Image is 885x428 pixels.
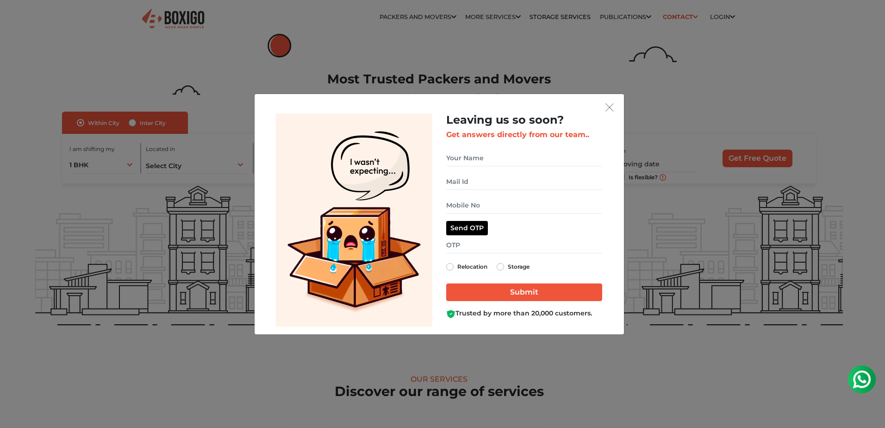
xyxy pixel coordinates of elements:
[446,130,602,139] h3: Get answers directly from our team..
[446,283,602,301] input: Submit
[9,9,28,28] img: whatsapp-icon.svg
[446,309,455,319] img: Boxigo Customer Shield
[446,237,602,253] input: OTP
[508,261,530,272] label: Storage
[276,113,432,327] img: Lead Welcome Image
[446,197,602,214] input: Mobile No
[446,221,488,235] button: Send OTP
[446,308,602,318] div: Trusted by more than 20,000 customers.
[446,174,602,190] input: Mail Id
[446,113,602,127] h2: Leaving us so soon?
[457,261,487,272] label: Relocation
[446,150,602,166] input: Your Name
[605,103,614,112] img: exit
